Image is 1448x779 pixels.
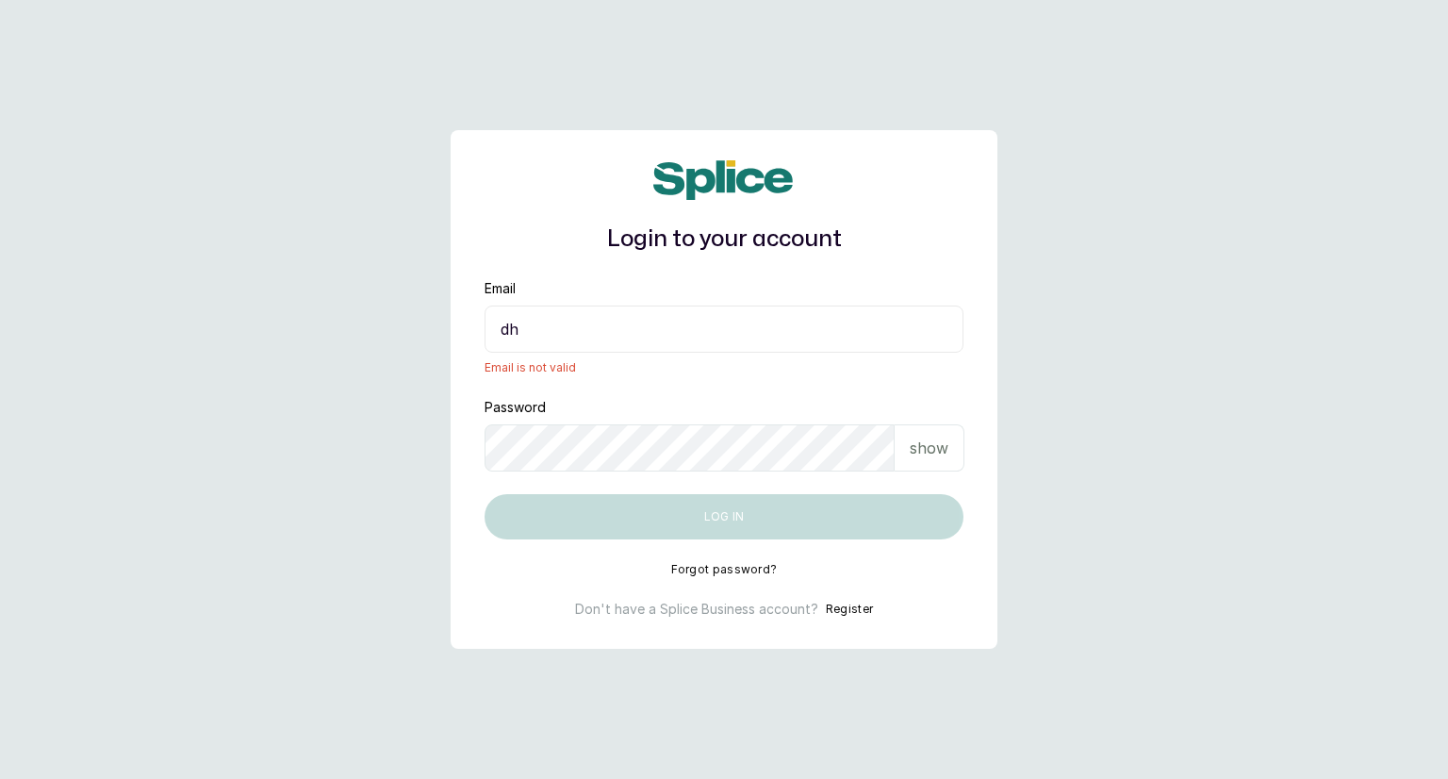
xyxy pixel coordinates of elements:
h1: Login to your account [485,223,963,257]
p: show [910,437,948,459]
button: Forgot password? [671,562,778,577]
p: Don't have a Splice Business account? [575,600,818,619]
input: email@acme.com [485,306,963,353]
label: Password [485,398,546,417]
button: Register [826,600,873,619]
label: Email [485,279,516,298]
button: Log in [485,494,963,539]
span: Email is not valid [485,360,963,375]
